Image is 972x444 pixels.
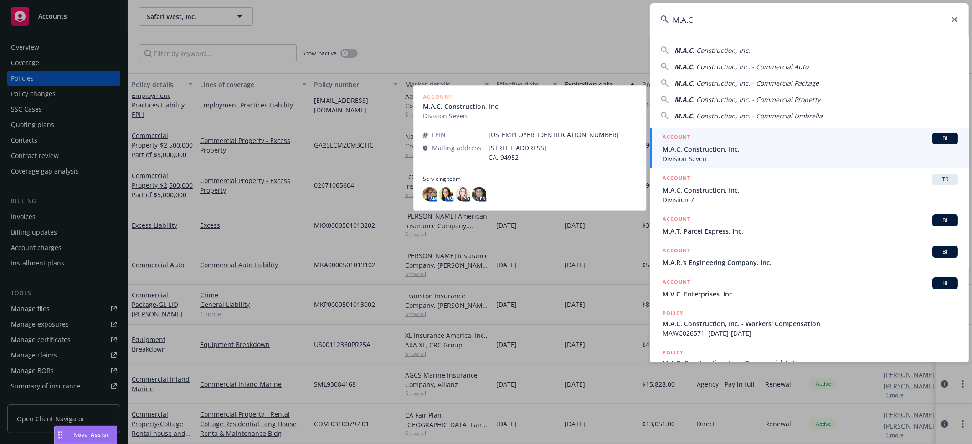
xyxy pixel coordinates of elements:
[650,272,969,304] a: ACCOUNTBIM.V.C. Enterprises, Inc.
[674,79,693,87] span: M.A.C
[663,277,690,288] h5: ACCOUNT
[663,226,958,236] span: M.A.T. Parcel Express, Inc.
[663,348,684,357] h5: POLICY
[650,209,969,241] a: ACCOUNTBIM.A.T. Parcel Express, Inc.
[936,134,954,143] span: BI
[663,358,958,367] span: M.A.C. Construction, Inc. - Commercial Auto
[663,258,958,267] span: M.A.R.'s Engineering Company, Inc.
[650,128,969,168] a: ACCOUNTBIM.A.C. Construction, Inc.Division Seven
[936,248,954,256] span: BI
[650,241,969,272] a: ACCOUNTBIM.A.R.'s Engineering Company, Inc.
[663,309,684,318] h5: POLICY
[693,62,808,71] span: . Construction, Inc. - Commercial Auto
[674,112,693,120] span: M.A.C
[55,426,66,444] div: Drag to move
[674,95,693,104] span: M.A.C
[663,154,958,163] span: Division Seven
[663,319,958,328] span: M.A.C. Construction, Inc. - Workers' Compensation
[663,195,958,204] span: Divisiion 7
[674,62,693,71] span: M.A.C
[693,95,820,104] span: . Construction, Inc. - Commercial Property
[693,112,823,120] span: . Construction, Inc. - Commercial Umbrella
[650,168,969,209] a: ACCOUNTTRM.A.C. Construction, Inc.Divisiion 7
[663,328,958,338] span: MAWC026571, [DATE]-[DATE]
[663,289,958,299] span: M.V.C. Enterprises, Inc.
[693,46,750,55] span: . Construction, Inc.
[936,216,954,225] span: BI
[663,144,958,154] span: M.A.C. Construction, Inc.
[650,3,969,36] input: Search...
[693,79,819,87] span: . Construction, Inc. - Commercial Package
[674,46,693,55] span: M.A.C
[663,246,690,257] h5: ACCOUNT
[54,426,117,444] button: Nova Assist
[650,304,969,343] a: POLICYM.A.C. Construction, Inc. - Workers' CompensationMAWC026571, [DATE]-[DATE]
[663,174,690,184] h5: ACCOUNT
[663,214,690,225] h5: ACCOUNT
[936,175,954,184] span: TR
[663,133,690,143] h5: ACCOUNT
[936,279,954,287] span: BI
[663,185,958,195] span: M.A.C. Construction, Inc.
[73,431,109,439] span: Nova Assist
[650,343,969,382] a: POLICYM.A.C. Construction, Inc. - Commercial Auto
